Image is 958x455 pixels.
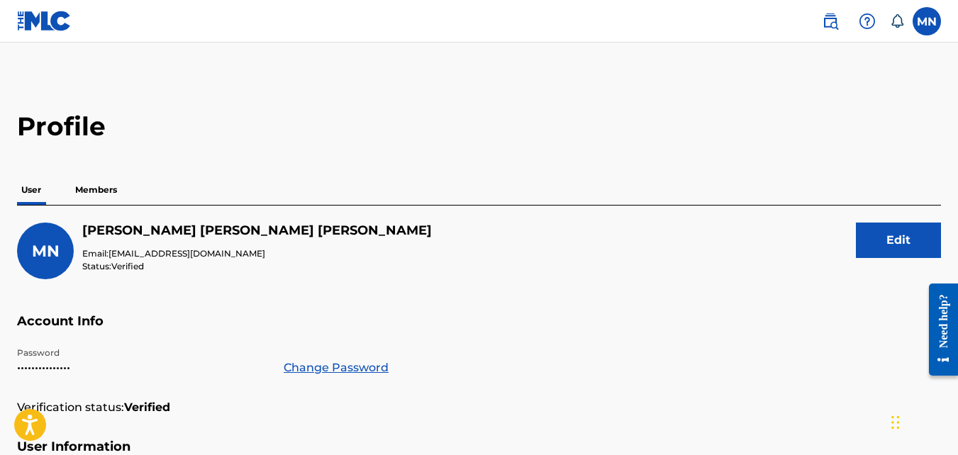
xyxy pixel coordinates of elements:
div: User Menu [913,7,941,35]
p: Password [17,347,267,359]
span: MN [32,242,60,261]
p: User [17,175,45,205]
iframe: Chat Widget [887,387,958,455]
button: Edit [856,223,941,258]
img: help [859,13,876,30]
h2: Profile [17,111,941,142]
h5: Monique eduarda silva da rocha Nick [82,223,432,239]
p: Verification status: [17,399,124,416]
a: Public Search [816,7,845,35]
h5: Account Info [17,313,941,347]
span: [EMAIL_ADDRESS][DOMAIN_NAME] [108,248,265,259]
p: Email: [82,247,432,260]
div: Arrastar [891,401,900,444]
div: Widget de chat [887,387,958,455]
p: Members [71,175,121,205]
iframe: Resource Center [918,272,958,386]
span: Verified [111,261,144,271]
strong: Verified [124,399,170,416]
img: search [822,13,839,30]
div: Help [853,7,881,35]
div: Notifications [890,14,904,28]
p: ••••••••••••••• [17,359,267,376]
p: Status: [82,260,432,273]
img: MLC Logo [17,11,72,31]
a: Change Password [284,359,389,376]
